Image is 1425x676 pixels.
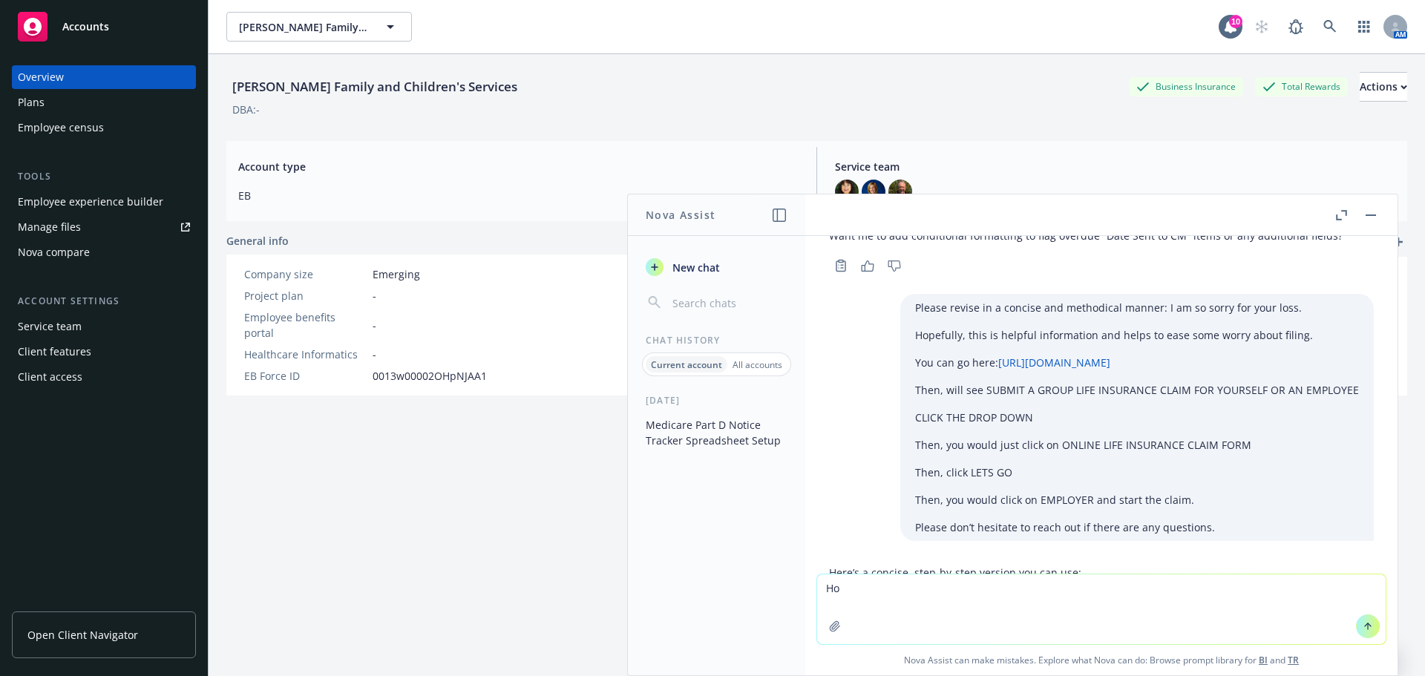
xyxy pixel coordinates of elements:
[373,288,376,303] span: -
[1315,12,1345,42] a: Search
[1288,654,1299,666] a: TR
[915,519,1359,535] p: Please don’t hesitate to reach out if there are any questions.
[915,300,1359,315] p: Please revise in a concise and methodical manner: I am so sorry for your loss.
[238,159,799,174] span: Account type
[232,102,260,117] div: DBA: -
[1349,12,1379,42] a: Switch app
[244,266,367,282] div: Company size
[62,21,109,33] span: Accounts
[18,215,81,239] div: Manage files
[244,347,367,362] div: Healthcare Informatics
[1259,654,1268,666] a: BI
[244,288,367,303] div: Project plan
[915,382,1359,398] p: Then, will see SUBMIT A GROUP LIFE INSURANCE CLAIM FOR YOURSELF OR AN EMPLOYEE
[373,368,487,384] span: 0013w00002OHpNJAA1
[640,413,793,453] button: Medicare Part D Notice Tracker Spreadsheet Setup
[998,355,1110,370] a: [URL][DOMAIN_NAME]
[835,159,1395,174] span: Service team
[669,292,787,313] input: Search chats
[373,318,376,333] span: -
[12,116,196,140] a: Employee census
[12,365,196,389] a: Client access
[226,233,289,249] span: General info
[27,627,138,643] span: Open Client Navigator
[651,358,722,371] p: Current account
[915,465,1359,480] p: Then, click LETS GO
[915,492,1359,508] p: Then, you would click on EMPLOYER and start the claim.
[238,188,799,203] span: EB
[12,91,196,114] a: Plans
[640,254,793,280] button: New chat
[628,334,805,347] div: Chat History
[1360,73,1407,101] div: Actions
[829,228,1374,243] p: Want me to add conditional formatting to flag overdue “Date Sent to CM” items or any additional f...
[733,358,782,371] p: All accounts
[18,91,45,114] div: Plans
[915,327,1359,343] p: Hopefully, this is helpful information and helps to ease some worry about filing.
[669,260,720,275] span: New chat
[12,169,196,184] div: Tools
[12,65,196,89] a: Overview
[835,180,859,203] img: photo
[834,259,848,272] svg: Copy to clipboard
[12,240,196,264] a: Nova compare
[18,315,82,338] div: Service team
[888,180,912,203] img: photo
[12,6,196,47] a: Accounts
[1281,12,1311,42] a: Report a Bug
[646,207,715,223] h1: Nova Assist
[915,410,1359,425] p: CLICK THE DROP DOWN
[811,645,1392,675] span: Nova Assist can make mistakes. Explore what Nova can do: Browse prompt library for and
[882,255,906,276] button: Thumbs down
[244,368,367,384] div: EB Force ID
[373,347,376,362] span: -
[1247,12,1277,42] a: Start snowing
[244,309,367,341] div: Employee benefits portal
[829,565,1194,580] p: Here’s a concise, step-by-step version you can use:
[1229,15,1242,28] div: 10
[12,340,196,364] a: Client features
[1255,77,1348,96] div: Total Rewards
[18,65,64,89] div: Overview
[1129,77,1243,96] div: Business Insurance
[12,190,196,214] a: Employee experience builder
[18,116,104,140] div: Employee census
[239,19,367,35] span: [PERSON_NAME] Family and Children's Services
[12,315,196,338] a: Service team
[18,190,163,214] div: Employee experience builder
[12,294,196,309] div: Account settings
[12,215,196,239] a: Manage files
[373,266,420,282] span: Emerging
[817,574,1386,644] textarea: Ho
[628,394,805,407] div: [DATE]
[1360,72,1407,102] button: Actions
[915,437,1359,453] p: Then, you would just click on ONLINE LIFE INSURANCE CLAIM FORM
[18,240,90,264] div: Nova compare
[862,180,885,203] img: photo
[226,77,523,96] div: [PERSON_NAME] Family and Children's Services
[915,355,1359,370] p: You can go here:
[18,340,91,364] div: Client features
[18,365,82,389] div: Client access
[1389,233,1407,251] a: add
[226,12,412,42] button: [PERSON_NAME] Family and Children's Services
